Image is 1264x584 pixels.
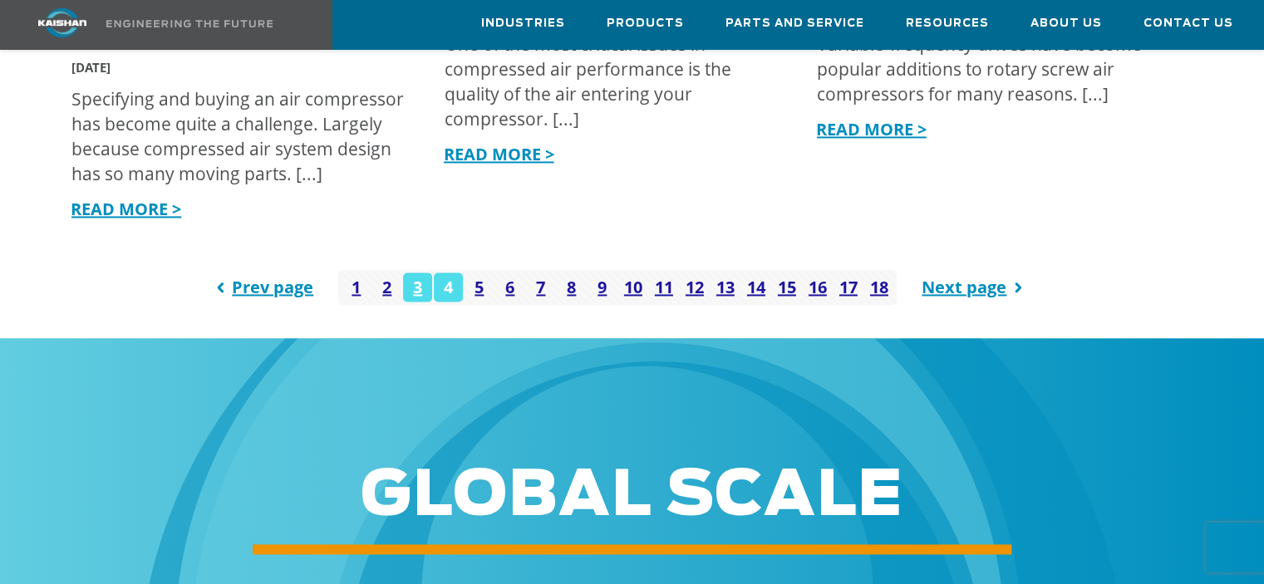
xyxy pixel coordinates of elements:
[803,272,832,302] a: 16
[1030,1,1102,46] a: About Us
[741,272,770,302] a: 14
[71,198,181,220] a: READ MORE >
[526,272,555,302] a: 7
[342,272,371,302] a: 1
[106,20,273,27] img: Engineering the future
[1144,1,1233,46] a: Contact Us
[864,272,893,302] a: 18
[618,272,647,302] a: 10
[680,272,709,302] a: 12
[372,272,401,302] a: 2
[607,14,684,33] span: Products
[817,32,1150,106] div: Variable-frequency drives have become popular additions to rotary screw air compressors for many ...
[906,14,989,33] span: Resources
[403,272,432,302] a: 3
[444,32,777,131] div: One of the most critical issues in compressed air performance is the quality of the air entering ...
[1030,14,1102,33] span: About Us
[557,272,586,302] a: 8
[481,14,565,33] span: Industries
[71,59,111,76] span: [DATE]
[588,272,617,302] a: 9
[71,86,405,186] div: Specifying and buying an air compressor has become quite a challenge. Largely because compressed ...
[434,272,463,302] a: 4
[607,1,684,46] a: Products
[725,1,864,46] a: Parts and Service
[1144,14,1233,33] span: Contact Us
[711,272,740,302] a: 13
[443,143,553,165] a: READ MORE >
[906,1,989,46] a: Resources
[725,14,864,33] span: Parts and Service
[481,1,565,46] a: Industries
[834,272,863,302] a: 17
[465,272,494,302] a: 5
[772,272,801,302] a: 15
[209,269,313,305] a: Prev page
[922,269,1030,305] a: Next page
[649,272,678,302] a: 11
[816,118,927,140] a: READ MORE >
[495,272,524,302] a: 6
